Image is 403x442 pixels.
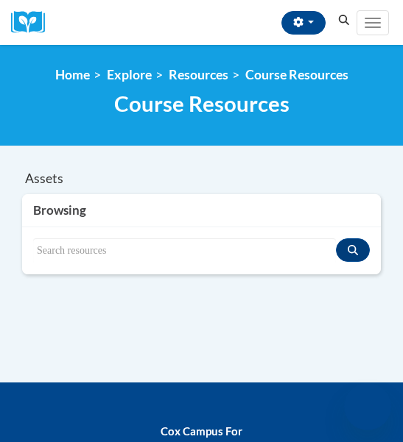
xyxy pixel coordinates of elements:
img: Logo brand [11,11,55,34]
b: Cox Campus For [161,424,242,438]
a: Resources [169,67,228,82]
input: Search resources [33,238,336,263]
h3: Browsing [33,202,370,219]
a: Cox Campus [11,11,55,34]
a: Explore [107,67,152,82]
a: Home [55,67,90,82]
span: Course Resources [114,90,290,116]
a: Course Resources [245,67,348,82]
span: Assets [25,171,63,186]
button: Account Settings [281,11,326,35]
iframe: Button to launch messaging window [344,383,391,430]
button: Search [333,12,355,29]
button: Search resources [336,238,370,262]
